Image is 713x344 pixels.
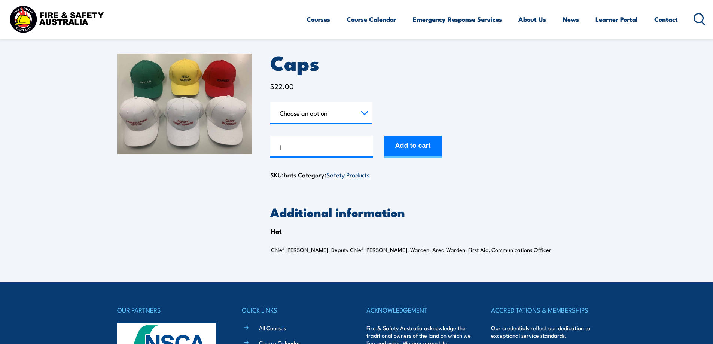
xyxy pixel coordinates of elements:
[117,305,222,315] h4: OUR PARTNERS
[347,9,396,29] a: Course Calendar
[270,81,274,91] span: $
[270,81,294,91] bdi: 22.00
[366,305,471,315] h4: ACKNOWLEDGEMENT
[271,246,570,253] p: Chief [PERSON_NAME], Deputy Chief [PERSON_NAME], Warden, Area Warden, First Aid, Communications O...
[595,9,638,29] a: Learner Portal
[413,9,502,29] a: Emergency Response Services
[298,170,369,179] span: Category:
[271,225,282,237] th: Hat
[117,54,252,154] img: Caps
[242,305,347,315] h4: QUICK LINKS
[518,9,546,29] a: About Us
[259,324,286,332] a: All Courses
[270,136,373,158] input: Product quantity
[491,324,596,339] p: Our credentials reflect our dedication to exceptional service standards.
[270,54,596,71] h1: Caps
[270,207,596,217] h2: Additional information
[491,305,596,315] h4: ACCREDITATIONS & MEMBERSHIPS
[270,170,296,179] span: SKU:
[384,136,442,158] button: Add to cart
[326,170,369,179] a: Safety Products
[284,170,296,179] span: hats
[654,9,678,29] a: Contact
[307,9,330,29] a: Courses
[563,9,579,29] a: News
